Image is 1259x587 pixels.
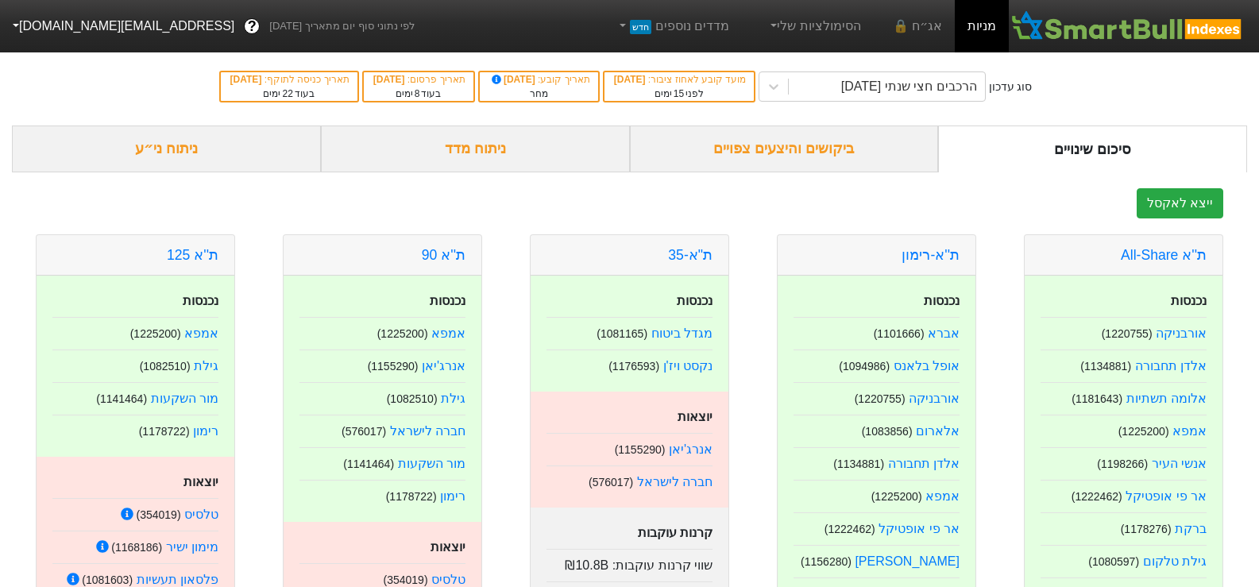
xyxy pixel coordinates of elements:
[139,425,190,438] small: ( 1178722 )
[130,327,181,340] small: ( 1225200 )
[894,359,960,373] a: אופל בלאנס
[925,489,960,503] a: אמפא
[663,359,713,373] a: נקסט ויז'ן
[597,327,647,340] small: ( 1081165 )
[489,74,539,85] span: [DATE]
[1171,294,1207,307] strong: נכנסות
[612,72,746,87] div: מועד קובע לאחוז ציבור :
[342,425,386,438] small: ( 576017 )
[546,549,713,575] div: שווי קרנות עוקבות :
[839,360,890,373] small: ( 1094986 )
[431,573,465,586] a: טלסיס
[387,392,438,405] small: ( 1082510 )
[1156,326,1207,340] a: אורבניקה
[938,126,1247,172] div: סיכום שינויים
[608,360,659,373] small: ( 1176593 )
[916,424,960,438] a: אלארום
[111,541,162,554] small: ( 1168186 )
[398,457,465,470] a: מור השקעות
[1118,425,1169,438] small: ( 1225200 )
[874,327,925,340] small: ( 1101666 )
[1102,327,1153,340] small: ( 1220755 )
[879,522,960,535] a: אר פי אופטיקל
[630,126,939,172] div: ביקושים והיצעים צפויים
[488,72,590,87] div: תאריך קובע :
[989,79,1033,95] div: סוג עדכון
[390,424,465,438] a: חברה לישראל
[1126,489,1207,503] a: אר פי אופטיקל
[282,88,292,99] span: 22
[229,87,350,101] div: בעוד ימים
[373,74,407,85] span: [DATE]
[1072,392,1122,405] small: ( 1181643 )
[1080,360,1131,373] small: ( 1134881 )
[441,392,465,405] a: גילת
[833,458,884,470] small: ( 1134881 )
[651,326,713,340] a: מגדל ביטוח
[669,442,713,456] a: אנרג'יאן
[230,74,265,85] span: [DATE]
[761,10,867,42] a: הסימולציות שלי
[96,392,147,405] small: ( 1141464 )
[440,489,465,503] a: רימון
[137,573,218,586] a: פלסאון תעשיות
[193,424,218,438] a: רימון
[269,18,415,34] span: לפי נתוני סוף יום מתאריך [DATE]
[1137,188,1223,218] button: ייצא לאקסל
[372,87,465,101] div: בעוד ימים
[372,72,465,87] div: תאריך פרסום :
[1143,554,1207,568] a: גילת טלקום
[415,88,420,99] span: 8
[1121,247,1207,263] a: ת''א All-Share
[321,126,630,172] div: ניתוח מדד
[1152,457,1207,470] a: אנשי העיר
[841,77,977,96] div: הרכבים חצי שנתי [DATE]
[615,443,666,456] small: ( 1155290 )
[630,20,651,34] span: חדש
[609,10,736,42] a: מדדים נוספיםחדש
[422,247,465,263] a: ת''א 90
[194,359,218,373] a: גילת
[183,475,218,489] strong: יוצאות
[431,540,465,554] strong: יוצאות
[614,74,648,85] span: [DATE]
[677,294,713,307] strong: נכנסות
[674,88,684,99] span: 15
[855,392,906,405] small: ( 1220755 )
[136,508,180,521] small: ( 354019 )
[801,555,852,568] small: ( 1156280 )
[1072,490,1122,503] small: ( 1222462 )
[1175,522,1207,535] a: ברקת
[637,475,713,489] a: חברה לישראל
[871,490,922,503] small: ( 1225200 )
[82,573,133,586] small: ( 1081603 )
[1097,458,1148,470] small: ( 1198266 )
[668,247,713,263] a: ת"א-35
[678,410,713,423] strong: יוצאות
[1088,555,1139,568] small: ( 1080597 )
[589,476,633,489] small: ( 576017 )
[1126,392,1207,405] a: אלומה תשתיות
[888,457,960,470] a: אלדן תחבורה
[422,359,465,373] a: אנרג'יאן
[1121,523,1172,535] small: ( 1178276 )
[377,327,428,340] small: ( 1225200 )
[383,573,427,586] small: ( 354019 )
[167,247,218,263] a: ת''א 125
[1172,424,1207,438] a: אמפא
[902,247,960,263] a: ת''א-רימון
[183,294,218,307] strong: נכנסות
[1009,10,1246,42] img: SmartBull
[431,326,465,340] a: אמפא
[184,508,218,521] a: טלסיס
[530,88,548,99] span: מחר
[386,490,437,503] small: ( 1178722 )
[909,392,960,405] a: אורבניקה
[430,294,465,307] strong: נכנסות
[343,458,394,470] small: ( 1141464 )
[612,87,746,101] div: לפני ימים
[924,294,960,307] strong: נכנסות
[862,425,913,438] small: ( 1083856 )
[1135,359,1207,373] a: אלדן תחבורה
[248,16,257,37] span: ?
